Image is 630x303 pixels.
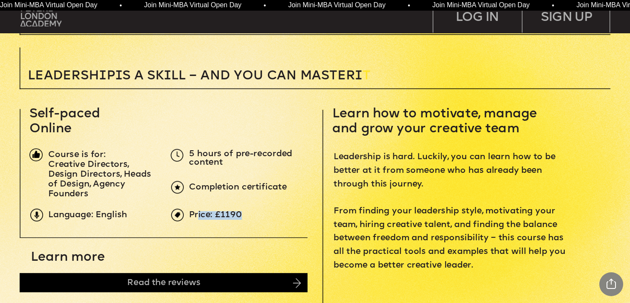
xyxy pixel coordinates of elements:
[28,70,363,82] span: Leadersh p s a sk ll – and you can MASTER
[115,70,122,82] span: i
[29,122,71,135] span: Online
[48,151,105,159] span: Course is for:
[189,211,242,219] span: Price: £1190
[117,2,119,9] span: •
[48,160,154,198] span: Creative Directors, Design Directors, Heads of Design, Agency Founders
[99,70,106,82] span: i
[355,70,362,82] span: i
[29,108,100,120] span: Self-paced
[189,184,287,192] span: Completion certificate
[261,2,264,9] span: •
[48,211,127,219] span: Language: English
[164,70,171,82] span: i
[171,181,184,194] img: upload-6b0d0326-a6ce-441c-aac1-c2ff159b353e.png
[599,272,623,296] div: Share
[332,108,540,135] span: Learn how to motivate, manage and grow your creative team
[405,2,408,9] span: •
[171,209,184,221] img: upload-969c61fd-ea08-4d05-af36-d273f2608f5e.png
[31,251,105,264] span: Learn more
[189,150,295,167] span: 5 hours of pre-recorded content
[20,6,62,26] img: upload-bfdffa89-fac7-4f57-a443-c7c39906ba42.png
[30,209,43,221] img: upload-9eb2eadd-7bf9-4b2b-b585-6dd8b9275b41.png
[28,70,471,82] p: T
[549,2,552,9] span: •
[171,149,183,162] img: upload-5dcb7aea-3d7f-4093-a867-f0427182171d.png
[29,148,42,161] img: image-1fa7eedb-a71f-428c-a033-33de134354ef.png
[334,153,568,269] span: Leadership is hard. Luckily, you can learn how to be better at it from someone who has already be...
